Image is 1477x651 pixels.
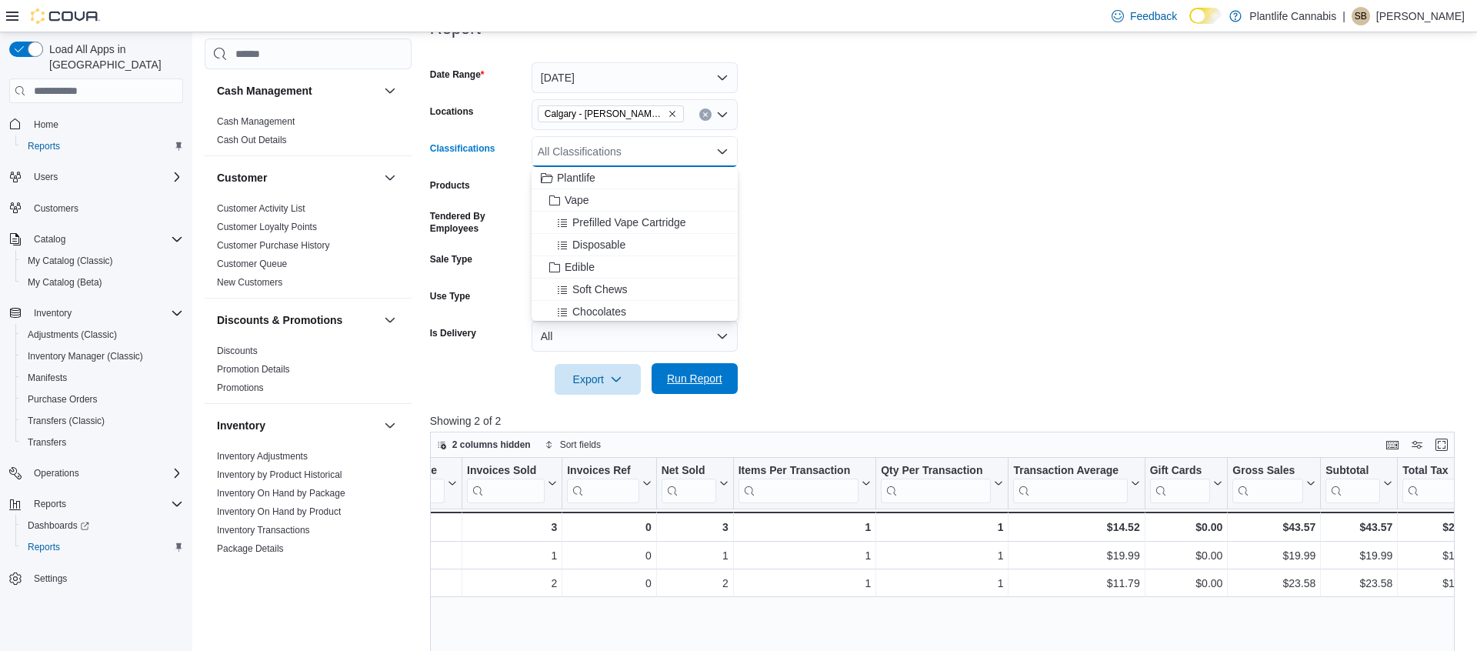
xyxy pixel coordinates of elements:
div: 0 [567,518,651,536]
div: 1 [738,546,872,565]
button: Inventory [28,304,78,322]
div: 3 [661,518,728,536]
button: Cash Management [381,82,399,100]
a: Customer Activity List [217,203,305,214]
p: [PERSON_NAME] [1376,7,1465,25]
span: Users [28,168,183,186]
div: 1 [467,546,557,565]
span: Edible [565,259,595,275]
a: Discounts [217,346,258,356]
div: Tendered Employee [335,464,445,479]
div: $23.58 [1232,574,1315,593]
span: Inventory Manager (Classic) [22,347,183,366]
span: Package Details [217,542,284,555]
a: Reports [22,538,66,556]
button: Net Sold [661,464,728,503]
a: Customer Queue [217,259,287,269]
span: Customers [28,199,183,218]
button: Reports [15,135,189,157]
div: $0.00 [1149,518,1222,536]
div: Invoices Sold [467,464,545,503]
span: Plantlife [557,170,595,185]
span: Inventory [28,304,183,322]
h3: Discounts & Promotions [217,312,342,328]
button: 2 columns hidden [431,436,537,454]
span: Disposable [572,237,625,252]
a: My Catalog (Beta) [22,273,108,292]
a: Customer Purchase History [217,240,330,251]
a: Customer Loyalty Points [217,222,317,232]
span: Chocolates [572,304,626,319]
button: Manifests [15,367,189,389]
h3: Customer [217,170,267,185]
span: Promotions [217,382,264,394]
span: Prefilled Vape Cartridge [572,215,686,230]
button: All [532,321,738,352]
span: Cash Out Details [217,134,287,146]
button: Purchase Orders [15,389,189,410]
button: Operations [28,464,85,482]
button: Run Report [652,363,738,394]
span: SB [1355,7,1367,25]
a: Manifests [22,369,73,387]
button: Enter fullscreen [1432,436,1451,454]
span: Run Report [667,371,722,386]
div: Gross Sales [1232,464,1303,479]
div: Net Sold [661,464,715,503]
div: 1 [738,574,872,593]
span: Export [564,364,632,395]
span: Inventory On Hand by Package [217,487,345,499]
button: Reports [28,495,72,513]
span: Customers [34,202,78,215]
label: Products [430,179,470,192]
button: Transaction Average [1013,464,1139,503]
div: Cash Management [205,112,412,155]
button: Clear input [699,108,712,121]
label: Sale Type [430,253,472,265]
button: Catalog [3,229,189,250]
div: Subtotal [1325,464,1380,479]
div: 0 [567,574,651,593]
div: Net Sold [661,464,715,479]
span: Home [34,119,58,131]
a: New Customers [217,277,282,288]
a: Inventory Adjustments [217,451,308,462]
span: Customer Queue [217,258,287,270]
button: My Catalog (Beta) [15,272,189,293]
a: Inventory On Hand by Product [217,506,341,517]
button: Edible [532,256,738,279]
span: Dark Mode [1189,24,1190,25]
span: Inventory Adjustments [217,450,308,462]
img: Cova [31,8,100,24]
div: $14.52 [1013,518,1139,536]
button: Close list of options [716,145,728,158]
div: $1.00 [1402,546,1469,565]
button: My Catalog (Classic) [15,250,189,272]
button: Keyboard shortcuts [1383,436,1402,454]
a: Settings [28,569,73,588]
h3: Cash Management [217,83,312,98]
div: $0.00 [1149,546,1222,565]
div: 1 [662,546,728,565]
span: Calgary - Shepard Regional [538,105,684,122]
p: Plantlife Cannabis [1249,7,1336,25]
a: Home [28,115,65,134]
span: Transfers (Classic) [28,415,105,427]
button: Subtotal [1325,464,1392,503]
div: 0 [567,546,651,565]
button: Qty Per Transaction [881,464,1003,503]
div: $11.79 [1013,574,1139,593]
button: Items Per Transaction [738,464,871,503]
label: Is Delivery [430,327,476,339]
span: Inventory On Hand by Product [217,506,341,518]
a: Inventory Transactions [217,525,310,536]
span: Inventory Transactions [217,524,310,536]
div: $2.18 [1402,518,1469,536]
a: My Catalog (Classic) [22,252,119,270]
a: Transfers [22,433,72,452]
span: Settings [28,569,183,588]
div: Transaction Average [1013,464,1127,479]
p: Showing 2 of 2 [430,413,1465,429]
a: Dashboards [22,516,95,535]
div: $23.58 [1325,574,1392,593]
